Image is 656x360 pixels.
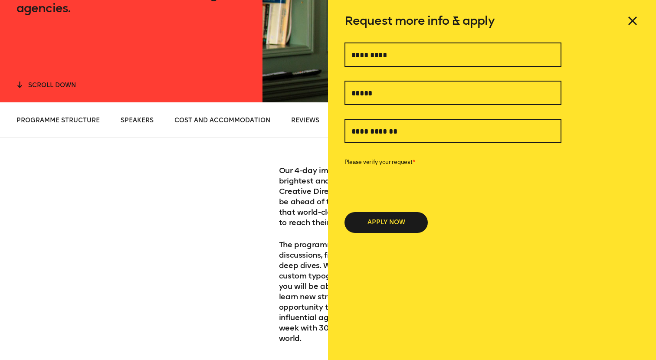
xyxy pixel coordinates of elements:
[279,239,508,344] p: The programme includes office visits, talks, round-table discussions, fireside chats, mini-worksh...
[344,169,476,203] iframe: reCAPTCHA
[344,212,428,233] button: APPLY NOW
[121,117,154,124] span: Speakers
[16,117,100,124] span: Programme Structure
[344,157,561,167] label: Please verify your request
[291,117,319,124] span: Reviews
[174,117,270,124] span: Cost and Accommodation
[16,80,76,90] button: scroll down
[28,82,76,89] span: scroll down
[279,165,508,228] p: Our 4-day immersive learning expedition brings together the brightest and most forward-thinking B...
